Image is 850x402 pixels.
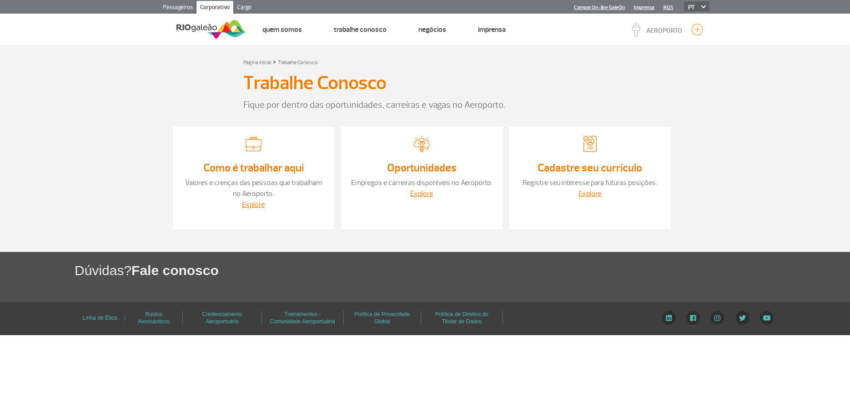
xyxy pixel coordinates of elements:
a: Oportunidades [387,161,457,175]
a: Política de Direitos do Titular de Dados [435,308,488,327]
img: LinkedIn [662,311,676,325]
a: Treinamentos - Comunidade Aeroportuária [270,308,335,327]
img: YouTube [760,311,774,325]
a: Política de Privacidade Global [354,308,410,327]
a: RQS [664,5,674,10]
a: Registre seu interesse para futuras posições. [523,178,657,187]
a: Explore [242,200,265,209]
h1: Dúvidas? [75,261,850,280]
a: Passageiros [159,1,196,15]
img: Twitter [735,311,749,325]
img: Facebook [686,311,700,325]
a: Cadastre seu currículo [538,161,642,175]
a: Trabalhe Conosco [278,59,318,66]
a: Ruídos Aeronáuticos [138,308,170,327]
a: Página inicial [243,59,271,66]
span: Fale conosco [131,263,219,278]
a: Como é trabalhar aqui [203,161,304,175]
h3: Trabalhe Conosco [243,72,387,95]
p: AEROPORTO [646,28,682,34]
a: Explore [410,189,433,198]
a: > [273,56,276,67]
a: Linha de Ética [82,312,117,324]
a: Explore [578,189,601,198]
img: Instagram [710,311,724,325]
a: Compra On-line GaleOn [574,5,625,10]
a: Credenciamento Aeroportuário [202,308,242,327]
a: Empregos e carreiras disponíveis no Aeroporto. [351,178,493,187]
a: Quem Somos [262,25,302,34]
p: Fique por dentro das oportunidades, carreiras e vagas no Aeroporto. [243,98,607,112]
a: Trabalhe Conosco [334,25,387,34]
a: Cargo [233,1,255,15]
a: Imprensa [634,5,654,10]
a: Negócios [418,25,446,34]
a: Corporativo [196,1,233,15]
a: Imprensa [478,25,506,34]
a: Valores e crenças das pessoas que trabalham no Aeroporto. [185,178,322,198]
